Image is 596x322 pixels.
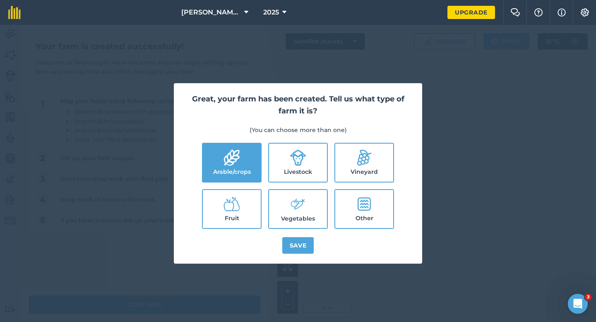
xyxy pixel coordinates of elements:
[447,6,495,19] a: Upgrade
[203,190,261,228] label: Fruit
[335,144,393,182] label: Vineyard
[282,237,314,254] button: Save
[558,7,566,17] img: svg+xml;base64,PHN2ZyB4bWxucz0iaHR0cDovL3d3dy53My5vcmcvMjAwMC9zdmciIHdpZHRoPSIxNyIgaGVpZ2h0PSIxNy...
[263,7,279,17] span: 2025
[184,93,412,117] h2: Great, your farm has been created. Tell us what type of farm it is?
[510,8,520,17] img: Two speech bubbles overlapping with the left bubble in the forefront
[568,294,588,314] iframe: Intercom live chat
[8,6,21,19] img: fieldmargin Logo
[269,144,327,182] label: Livestock
[580,8,590,17] img: A cog icon
[203,144,261,182] label: Arable/crops
[181,7,241,17] span: [PERSON_NAME] Farming LTD
[184,125,412,135] p: (You can choose more than one)
[585,294,591,300] span: 3
[335,190,393,228] label: Other
[269,190,327,228] label: Vegetables
[534,8,543,17] img: A question mark icon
